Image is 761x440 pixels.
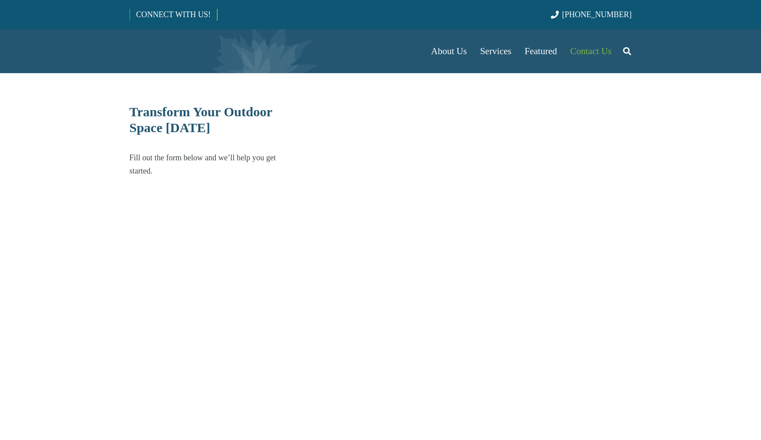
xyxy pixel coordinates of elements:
span: Featured [525,46,557,56]
a: Contact Us [564,29,618,73]
span: Transform Your Outdoor Space [DATE] [130,104,272,135]
span: About Us [431,46,467,56]
a: CONNECT WITH US! [130,4,217,25]
a: Services [473,29,518,73]
a: [PHONE_NUMBER] [551,10,631,19]
span: Contact Us [570,46,612,56]
a: About Us [424,29,473,73]
span: [PHONE_NUMBER] [562,10,632,19]
a: Borst-Logo [130,33,276,69]
a: Featured [518,29,564,73]
p: Fill out the form below and we’ll help you get started. [130,151,294,177]
a: Search [618,40,636,62]
span: Services [480,46,511,56]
